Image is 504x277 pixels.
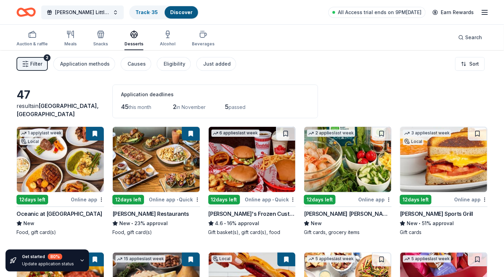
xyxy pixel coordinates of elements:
button: Desserts [124,27,143,50]
a: Image for Oceanic at Pompano Beach1 applylast weekLocal12days leftOnline appOceanic at [GEOGRAPHI... [17,126,104,236]
div: Oceanic at [GEOGRAPHIC_DATA] [17,210,102,218]
button: Filter2 [17,57,48,71]
div: Gift basket(s), gift card(s), food [208,229,296,236]
div: 16% approval [208,219,296,228]
button: Sort [455,57,485,71]
div: Causes [128,60,146,68]
div: Auction & raffle [17,41,48,47]
div: 12 days left [400,195,431,204]
a: Home [17,4,36,20]
span: • [419,221,421,226]
button: Auction & raffle [17,27,48,50]
div: Just added [203,60,231,68]
a: Image for Harris Teeter2 applieslast week12days leftOnline app[PERSON_NAME] [PERSON_NAME]NewGift ... [304,126,392,236]
span: • [272,197,274,202]
span: 5 [225,103,229,110]
div: Online app [358,195,392,204]
div: Get started [22,254,74,260]
div: 15 applies last week [116,255,165,263]
div: [PERSON_NAME] Sports Grill [400,210,473,218]
div: 6 applies last week [211,130,260,137]
span: Search [465,33,482,42]
a: Image for Duffy's Sports Grill3 applieslast weekLocal12days leftOnline app[PERSON_NAME] Sports Gr... [400,126,487,236]
span: this month [129,104,151,110]
div: Food, gift card(s) [17,229,104,236]
button: Snacks [93,27,108,50]
span: • [131,221,133,226]
span: New [119,219,130,228]
div: 12 days left [208,195,240,204]
div: Online app Quick [245,195,296,204]
div: Gift cards [400,229,487,236]
span: in [17,102,99,118]
div: 12 days left [17,195,48,204]
a: Image for Thompson Restaurants12days leftOnline app•Quick[PERSON_NAME] RestaurantsNew•23% approva... [112,126,200,236]
span: • [224,221,226,226]
img: Image for Thompson Restaurants [113,127,200,192]
span: Sort [469,60,479,68]
img: Image for Duffy's Sports Grill [400,127,487,192]
div: Update application status [22,261,74,267]
div: 51% approval [400,219,487,228]
span: [PERSON_NAME] Little Angels Holiday Baskets [55,8,110,16]
div: 23% approval [112,219,200,228]
div: Application deadlines [121,90,309,99]
div: 12 days left [112,195,144,204]
button: Application methods [53,57,115,71]
div: 47 [17,88,104,102]
button: Causes [121,57,151,71]
span: 4.6 [215,219,223,228]
div: [PERSON_NAME] Restaurants [112,210,189,218]
span: [GEOGRAPHIC_DATA], [GEOGRAPHIC_DATA] [17,102,99,118]
div: Online app [454,195,487,204]
div: Beverages [192,41,215,47]
img: Image for Freddy's Frozen Custard & Steakburgers [209,127,296,192]
span: Filter [30,60,42,68]
div: 3 applies last week [403,130,451,137]
button: Track· 35Discover [129,5,199,19]
span: 45 [121,103,129,110]
div: Alcohol [160,41,175,47]
span: All Access trial ends on 9PM[DATE] [338,8,421,16]
a: Track· 35 [135,9,158,15]
span: New [311,219,322,228]
div: 2 applies last week [307,130,355,137]
a: Earn Rewards [428,6,478,19]
button: Alcohol [160,27,175,50]
div: Local [403,138,424,145]
button: Just added [196,57,236,71]
button: Beverages [192,27,215,50]
div: Local [20,138,40,145]
button: Meals [64,27,77,50]
div: 2 [44,54,51,61]
div: Online app [71,195,104,204]
div: Eligibility [164,60,185,68]
span: passed [229,104,245,110]
div: [PERSON_NAME] [PERSON_NAME] [304,210,392,218]
span: New [407,219,418,228]
div: 5 applies last week [403,255,451,263]
div: Gift cards, grocery items [304,229,392,236]
div: 5 applies last week [307,255,355,263]
img: Image for Harris Teeter [304,127,391,192]
div: Application methods [60,60,110,68]
a: All Access trial ends on 9PM[DATE] [328,7,426,18]
span: New [23,219,34,228]
div: Local [211,255,232,262]
div: Online app Quick [149,195,200,204]
a: Discover [170,9,193,15]
img: Image for Oceanic at Pompano Beach [17,127,104,192]
span: 2 [173,103,176,110]
div: 1 apply last week [20,130,63,137]
div: Snacks [93,41,108,47]
div: results [17,102,104,118]
button: [PERSON_NAME] Little Angels Holiday Baskets [41,5,124,19]
button: Eligibility [157,57,191,71]
span: • [177,197,178,202]
button: Search [453,31,487,44]
div: Desserts [124,41,143,47]
a: Image for Freddy's Frozen Custard & Steakburgers6 applieslast week12days leftOnline app•Quick[PER... [208,126,296,236]
div: 80 % [48,254,62,260]
div: 12 days left [304,195,336,204]
div: Food, gift card(s) [112,229,200,236]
